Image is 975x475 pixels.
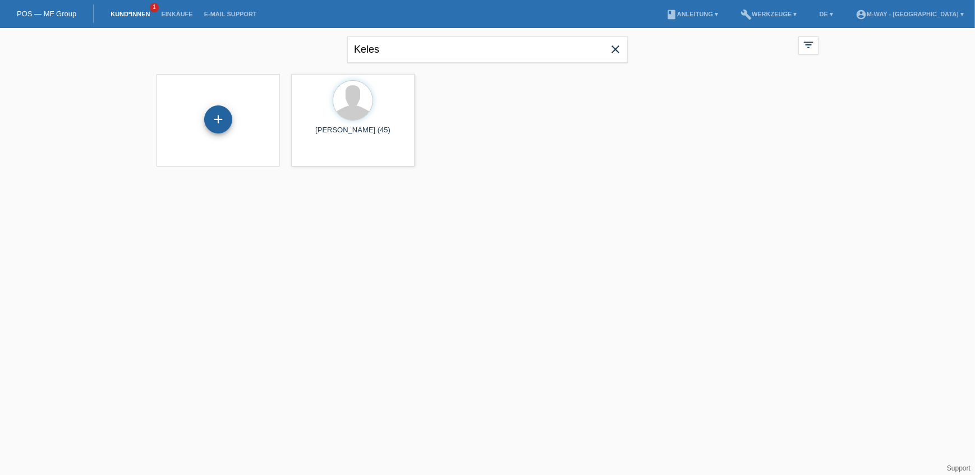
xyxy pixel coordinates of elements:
a: account_circlem-way - [GEOGRAPHIC_DATA] ▾ [850,11,969,17]
i: filter_list [802,39,815,51]
i: book [666,9,677,20]
i: close [609,43,622,56]
a: bookAnleitung ▾ [660,11,724,17]
a: Einkäufe [155,11,198,17]
a: Support [947,464,971,472]
a: buildWerkzeuge ▾ [735,11,803,17]
span: 1 [150,3,159,12]
a: DE ▾ [814,11,839,17]
div: Kund*in hinzufügen [205,110,232,129]
a: E-Mail Support [199,11,263,17]
a: Kund*innen [105,11,155,17]
div: [PERSON_NAME] (45) [300,126,406,144]
a: POS — MF Group [17,10,76,18]
i: account_circle [856,9,867,20]
i: build [741,9,752,20]
input: Suche... [347,36,628,63]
